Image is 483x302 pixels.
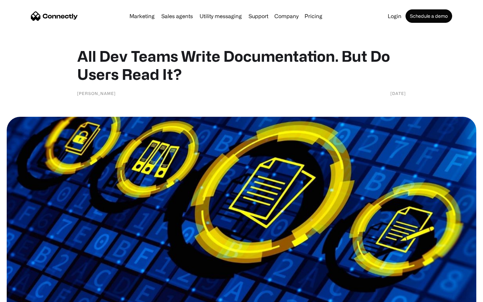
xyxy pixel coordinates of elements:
[127,13,157,19] a: Marketing
[272,11,301,21] div: Company
[302,13,325,19] a: Pricing
[31,11,78,21] a: home
[406,9,452,23] a: Schedule a demo
[385,13,404,19] a: Login
[274,11,299,21] div: Company
[77,47,406,83] h1: All Dev Teams Write Documentation. But Do Users Read It?
[390,90,406,97] div: [DATE]
[197,13,245,19] a: Utility messaging
[13,290,40,300] ul: Language list
[246,13,271,19] a: Support
[7,290,40,300] aside: Language selected: English
[77,90,116,97] div: [PERSON_NAME]
[159,13,196,19] a: Sales agents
